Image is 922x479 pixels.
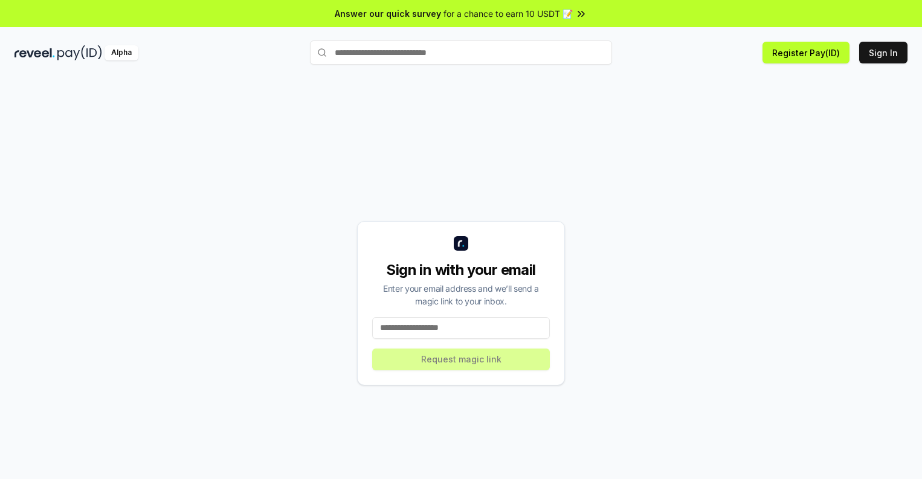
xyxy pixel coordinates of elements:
div: Sign in with your email [372,260,550,280]
div: Alpha [105,45,138,60]
span: for a chance to earn 10 USDT 📝 [443,7,573,20]
img: pay_id [57,45,102,60]
span: Answer our quick survey [335,7,441,20]
div: Enter your email address and we’ll send a magic link to your inbox. [372,282,550,307]
button: Sign In [859,42,907,63]
img: reveel_dark [15,45,55,60]
button: Register Pay(ID) [762,42,849,63]
img: logo_small [454,236,468,251]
